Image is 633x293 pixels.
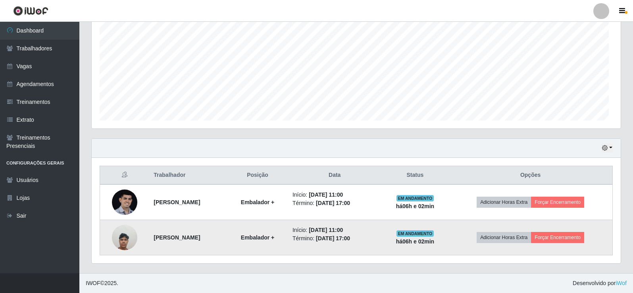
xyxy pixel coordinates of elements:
[573,279,627,287] span: Desenvolvido por
[292,226,377,234] li: Início:
[288,166,382,185] th: Data
[316,200,350,206] time: [DATE] 17:00
[382,166,449,185] th: Status
[309,227,343,233] time: [DATE] 11:00
[396,238,435,245] strong: há 06 h e 02 min
[292,199,377,207] li: Término:
[309,192,343,198] time: [DATE] 11:00
[396,203,435,209] strong: há 06 h e 02 min
[292,234,377,243] li: Término:
[154,199,200,205] strong: [PERSON_NAME]
[86,279,118,287] span: © 2025 .
[112,220,137,254] img: 1753651273548.jpeg
[227,166,288,185] th: Posição
[149,166,227,185] th: Trabalhador
[13,6,48,16] img: CoreUI Logo
[531,197,584,208] button: Forçar Encerramento
[112,190,137,215] img: 1733079896541.jpeg
[531,232,584,243] button: Forçar Encerramento
[292,191,377,199] li: Início:
[86,280,100,286] span: IWOF
[241,199,274,205] strong: Embalador +
[241,234,274,241] strong: Embalador +
[477,197,531,208] button: Adicionar Horas Extra
[477,232,531,243] button: Adicionar Horas Extra
[396,230,434,237] span: EM ANDAMENTO
[154,234,200,241] strong: [PERSON_NAME]
[316,235,350,241] time: [DATE] 17:00
[616,280,627,286] a: iWof
[448,166,612,185] th: Opções
[396,195,434,201] span: EM ANDAMENTO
